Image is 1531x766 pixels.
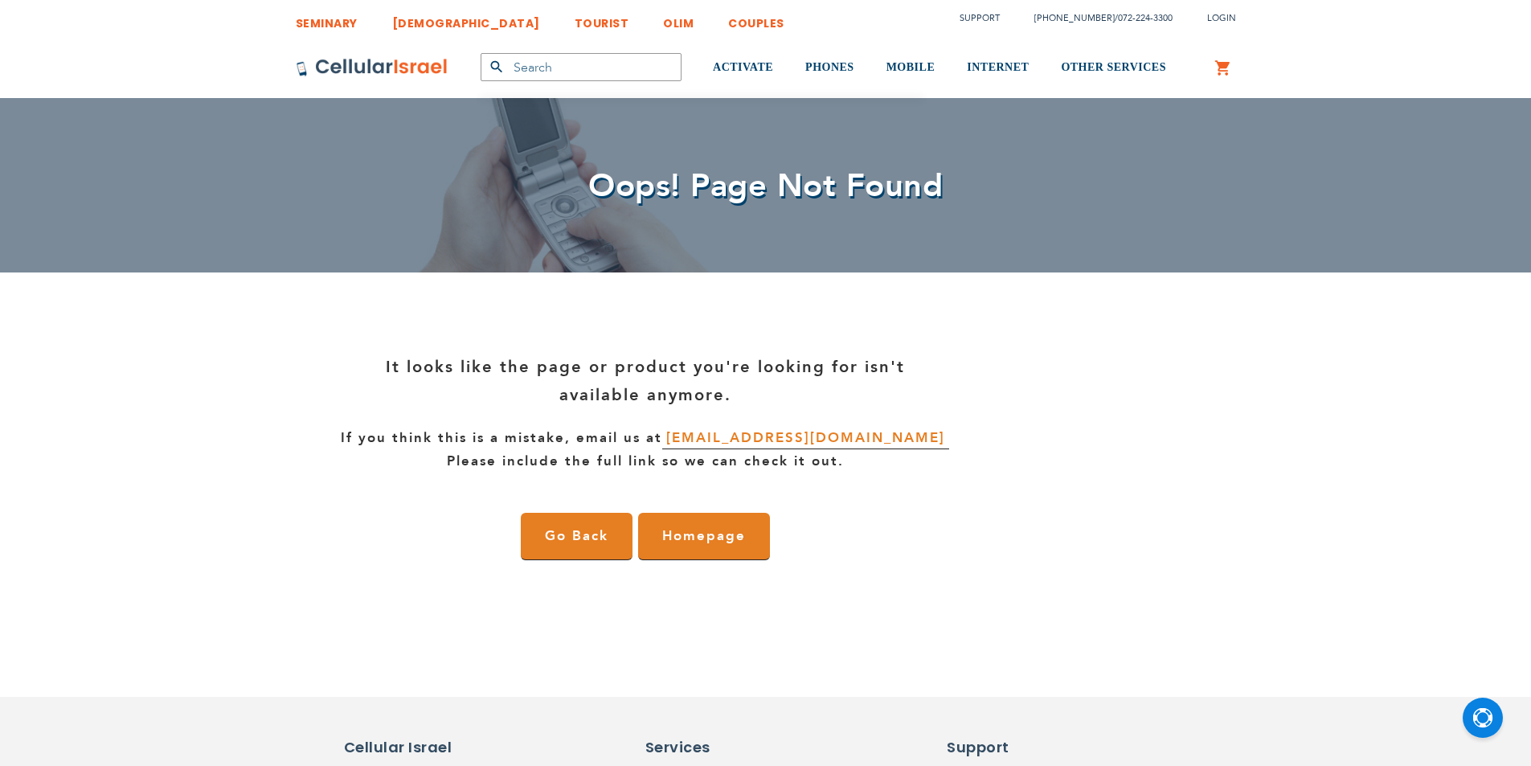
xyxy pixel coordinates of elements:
a: Go Back [521,513,632,559]
a: PHONES [805,38,854,98]
a: INTERNET [967,38,1029,98]
a: SEMINARY [296,4,358,34]
span: ACTIVATE [713,61,773,73]
span: Oops! Page Not Found [588,164,943,208]
input: Search [481,53,682,81]
a: [DEMOGRAPHIC_DATA] [392,4,540,34]
a: COUPLES [728,4,784,34]
span: Login [1207,12,1236,24]
h6: Support [947,737,1042,758]
a: [PHONE_NUMBER] [1034,12,1115,24]
a: 072-224-3300 [1118,12,1173,24]
a: Support [960,12,1000,24]
span: MOBILE [886,61,935,73]
span: PHONES [805,61,854,73]
li: / [1018,6,1173,30]
a: Homepage [638,513,770,559]
h6: Cellular Israel [344,737,481,758]
a: OLIM [663,4,694,34]
img: Cellular Israel Logo [296,58,448,77]
a: [EMAIL_ADDRESS][DOMAIN_NAME] [662,427,949,449]
a: MOBILE [886,38,935,98]
p: It looks like the page or product you're looking for isn't available anymore. [364,353,927,410]
a: TOURIST [575,4,629,34]
h6: Services [645,737,782,758]
p: If you think this is a mistake, email us at Please include the full link so we can check it out. [296,426,995,473]
a: OTHER SERVICES [1061,38,1166,98]
span: INTERNET [967,61,1029,73]
span: OTHER SERVICES [1061,61,1166,73]
a: ACTIVATE [713,38,773,98]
